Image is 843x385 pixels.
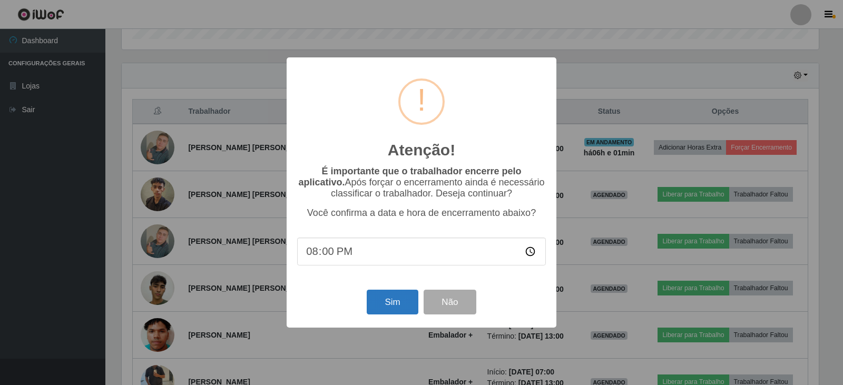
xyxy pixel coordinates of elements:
[297,166,546,199] p: Após forçar o encerramento ainda é necessário classificar o trabalhador. Deseja continuar?
[388,141,455,160] h2: Atenção!
[297,208,546,219] p: Você confirma a data e hora de encerramento abaixo?
[424,290,476,314] button: Não
[298,166,521,187] b: É importante que o trabalhador encerre pelo aplicativo.
[367,290,418,314] button: Sim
